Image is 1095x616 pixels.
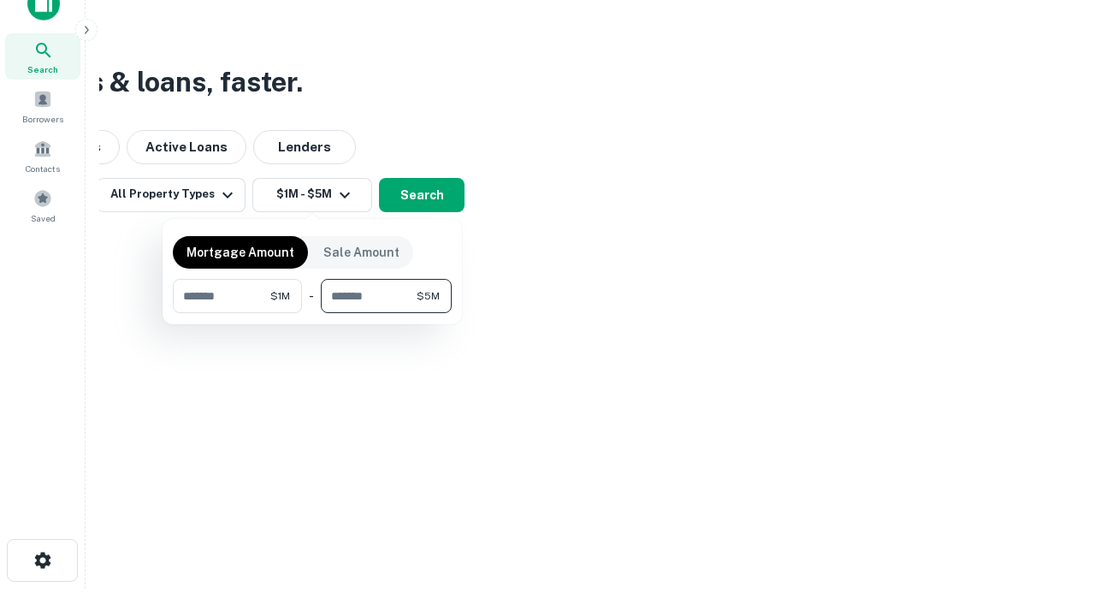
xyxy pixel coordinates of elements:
[309,279,314,313] div: -
[270,288,290,304] span: $1M
[1009,479,1095,561] iframe: Chat Widget
[186,243,294,262] p: Mortgage Amount
[417,288,440,304] span: $5M
[323,243,400,262] p: Sale Amount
